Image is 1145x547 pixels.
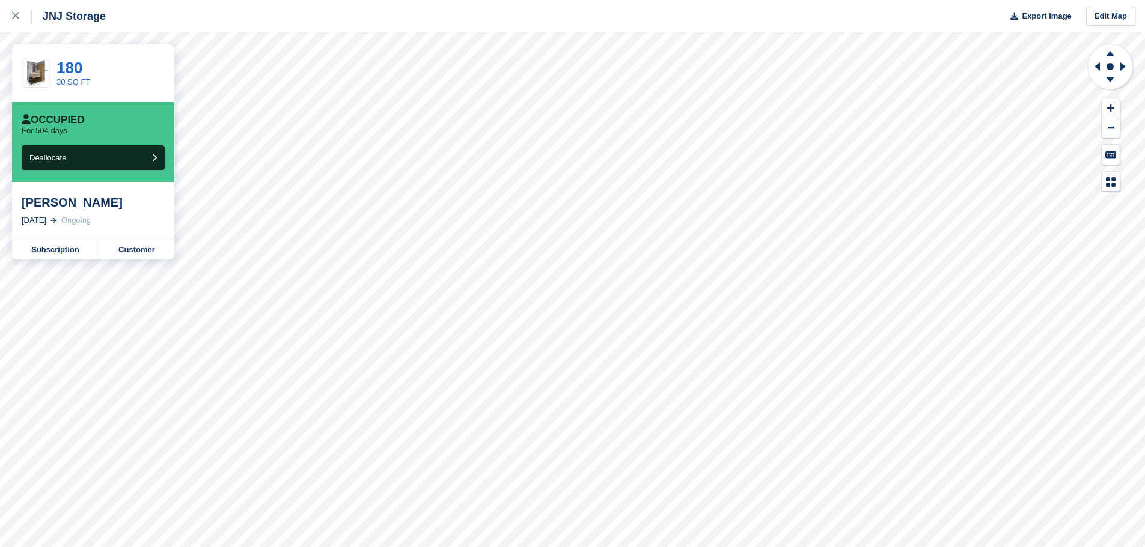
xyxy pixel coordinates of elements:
[22,59,50,87] img: Website-30-SQ-FT-980x974.png
[56,77,90,86] a: 30 SQ FT
[1102,118,1120,138] button: Zoom Out
[1022,10,1071,22] span: Export Image
[22,214,46,226] div: [DATE]
[22,195,165,210] div: [PERSON_NAME]
[50,218,56,223] img: arrow-right-light-icn-cde0832a797a2874e46488d9cf13f60e5c3a73dbe684e267c42b8395dfbc2abf.svg
[32,9,106,23] div: JNJ Storage
[1102,98,1120,118] button: Zoom In
[22,126,67,136] p: For 504 days
[1003,7,1072,26] button: Export Image
[1086,7,1135,26] a: Edit Map
[61,214,91,226] div: Ongoing
[29,153,66,162] span: Deallocate
[12,240,99,259] a: Subscription
[56,59,82,77] a: 180
[22,145,165,170] button: Deallocate
[22,114,85,126] div: Occupied
[1102,172,1120,192] button: Map Legend
[99,240,174,259] a: Customer
[1102,145,1120,165] button: Keyboard Shortcuts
